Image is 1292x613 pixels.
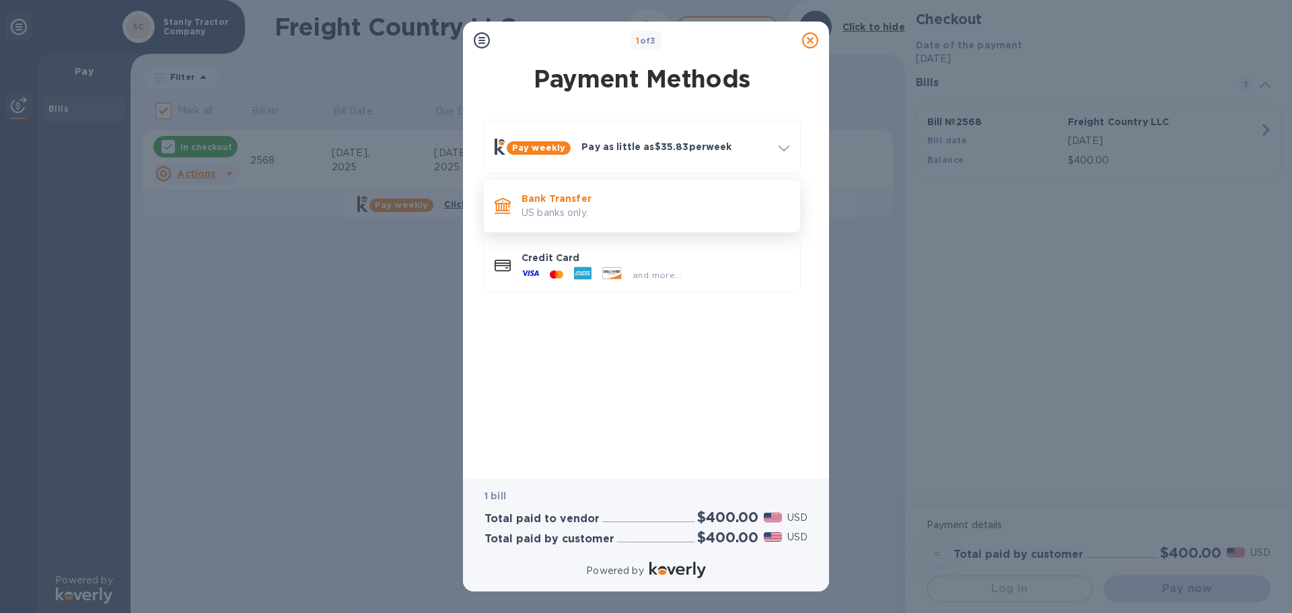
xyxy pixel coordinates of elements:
h1: Payment Methods [480,65,803,93]
p: USD [787,511,808,525]
h3: Total paid to vendor [485,513,600,526]
p: Pay as little as $35.83 per week [581,140,768,153]
h2: $400.00 [697,509,758,526]
b: 1 bill [485,491,506,501]
p: USD [787,530,808,544]
img: USD [764,513,782,522]
span: and more... [633,270,682,280]
img: Logo [649,562,706,578]
p: Powered by [586,564,643,578]
p: Credit Card [522,251,789,264]
img: USD [764,532,782,542]
p: US banks only. [522,206,789,220]
b: of 3 [636,36,656,46]
p: Bank Transfer [522,192,789,205]
span: 1 [636,36,639,46]
h2: $400.00 [697,529,758,546]
h3: Total paid by customer [485,533,614,546]
b: Pay weekly [512,143,565,153]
